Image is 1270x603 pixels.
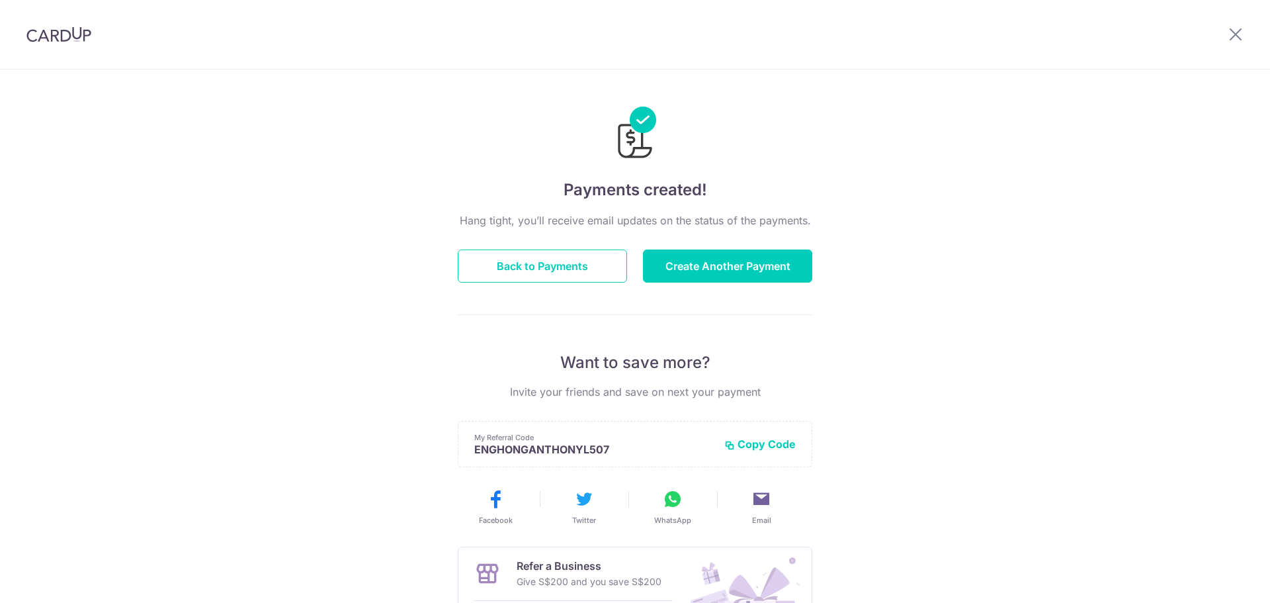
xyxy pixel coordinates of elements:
[474,443,714,456] p: ENGHONGANTHONYL507
[654,515,691,526] span: WhatsApp
[752,515,771,526] span: Email
[614,107,656,162] img: Payments
[1185,563,1257,596] iframe: Opens a widget where you can find more information
[722,488,800,526] button: Email
[517,574,661,590] p: Give S$200 and you save S$200
[458,352,812,373] p: Want to save more?
[634,488,712,526] button: WhatsApp
[456,488,534,526] button: Facebook
[545,488,623,526] button: Twitter
[572,515,596,526] span: Twitter
[458,178,812,202] h4: Payments created!
[479,515,513,526] span: Facebook
[517,558,661,574] p: Refer a Business
[724,438,796,451] button: Copy Code
[26,26,91,42] img: CardUp
[643,250,812,283] button: Create Another Payment
[474,432,714,443] p: My Referral Code
[458,212,812,228] p: Hang tight, you’ll receive email updates on the status of the payments.
[458,250,627,283] button: Back to Payments
[458,384,812,400] p: Invite your friends and save on next your payment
